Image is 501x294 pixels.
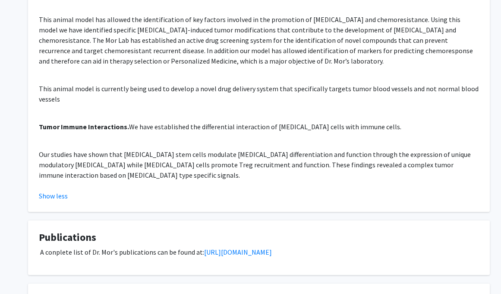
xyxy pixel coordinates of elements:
[40,248,204,256] span: A conplete list of Dr. Mor's publications can be found at:
[39,121,479,132] p: We have established the differential interaction of [MEDICAL_DATA] cells with immune cells.
[39,122,129,131] strong: Tumor Immune Interactions.
[39,149,479,180] p: Our studies have shown that [MEDICAL_DATA] stem cells modulate [MEDICAL_DATA] differentiation and...
[39,231,479,244] h4: Publications
[6,255,37,288] iframe: Chat
[39,191,68,201] button: Show less
[204,248,272,256] a: [URL][DOMAIN_NAME]
[39,83,479,104] p: This animal model is currently being used to develop a novel drug delivery system that specifical...
[39,14,479,66] p: This animal model has allowed the identification of key factors involved in the promotion of [MED...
